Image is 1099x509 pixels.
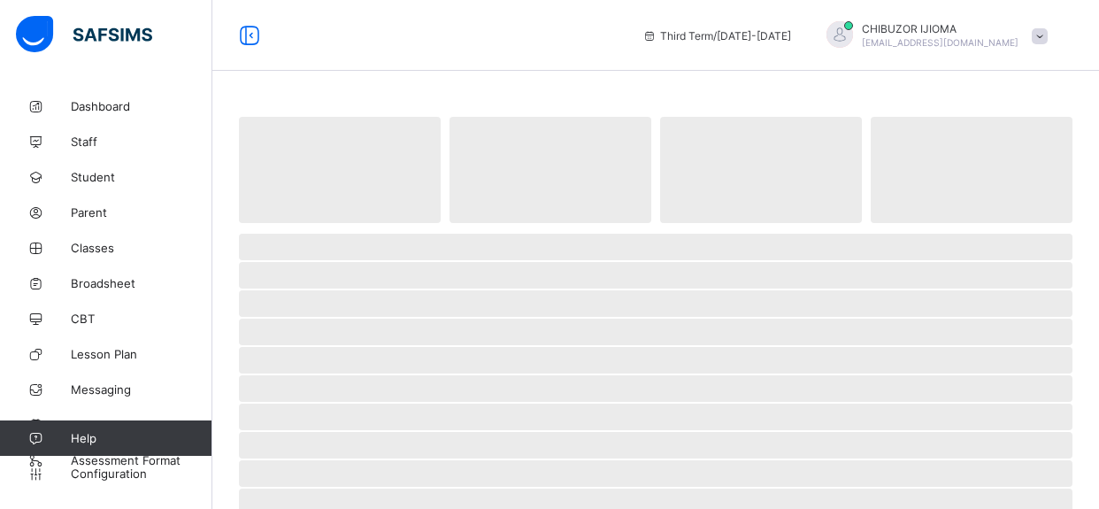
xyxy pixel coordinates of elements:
span: Classes [71,241,212,255]
span: ‌ [239,319,1072,345]
span: Lesson Plan [71,347,212,361]
span: ‌ [239,347,1072,374]
span: Time Table [71,418,212,432]
span: CHIBUZOR IJIOMA [862,22,1018,35]
span: Parent [71,205,212,220]
span: session/term information [642,29,791,42]
span: [EMAIL_ADDRESS][DOMAIN_NAME] [862,37,1018,48]
span: Help [71,431,211,445]
span: Dashboard [71,99,212,113]
span: ‌ [239,375,1072,402]
span: ‌ [450,117,651,223]
span: ‌ [239,117,441,223]
span: Configuration [71,467,211,481]
span: Messaging [71,382,212,397]
span: ‌ [239,262,1072,289]
span: Staff [71,135,212,149]
span: ‌ [239,432,1072,459]
span: Student [71,170,212,184]
span: CBT [71,312,212,326]
span: ‌ [239,234,1072,260]
span: ‌ [660,117,862,223]
span: ‌ [239,404,1072,430]
img: safsims [16,16,152,53]
span: ‌ [239,290,1072,317]
span: ‌ [871,117,1072,223]
div: CHIBUZORIJIOMA [809,21,1057,50]
span: ‌ [239,460,1072,487]
span: Broadsheet [71,276,212,290]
